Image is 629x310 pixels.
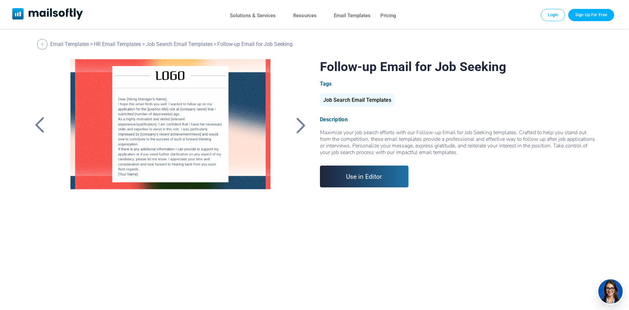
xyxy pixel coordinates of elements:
a: Back [293,117,309,134]
a: Follow-up Email for Job Seeking [59,59,281,224]
a: Use in Editor [320,166,409,187]
div: Description [320,116,598,123]
a: Email Templates [334,11,370,20]
a: Email Templates [50,41,89,47]
a: Job Search Email Templates [320,99,395,102]
h1: Follow-up Email for Job Seeking [320,59,598,74]
a: Job Search Email Templates [146,41,213,47]
div: Maximize your job search efforts with our Follow-up Email for Job Seeking templates. Crafted to h... [320,129,598,156]
div: Tags [320,81,598,87]
a: Resources [293,11,317,20]
a: Back [37,39,49,50]
a: HR Email Templates [94,41,141,47]
a: Pricing [380,11,396,20]
div: Job Search Email Templates [320,94,395,106]
a: Mailsoftly [12,8,83,21]
a: Back [31,117,48,134]
a: Login [541,9,565,21]
a: Trial [568,9,614,21]
a: Solutions & Services [230,11,276,20]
